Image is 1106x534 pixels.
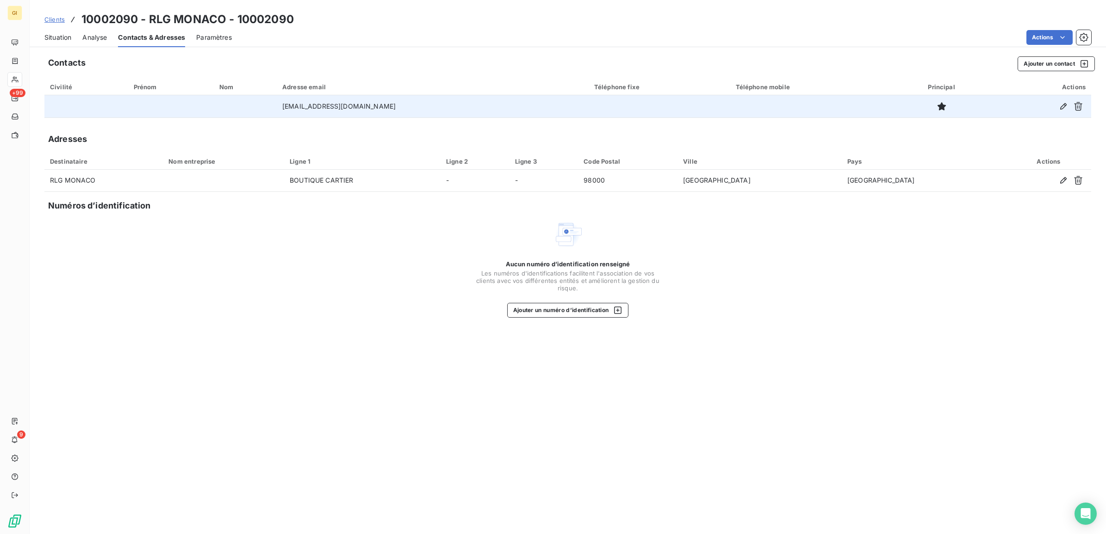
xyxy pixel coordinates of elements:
td: RLG MONACO [44,170,163,192]
div: Ligne 1 [290,158,435,165]
h5: Numéros d’identification [48,199,151,212]
td: 98000 [578,170,677,192]
button: Actions [1026,30,1073,45]
div: Prénom [134,83,208,91]
h3: 10002090 - RLG MONACO - 10002090 [81,11,294,28]
h5: Adresses [48,133,87,146]
td: [GEOGRAPHIC_DATA] [842,170,1006,192]
span: Aucun numéro d’identification renseigné [506,260,630,268]
div: Ville [683,158,836,165]
div: GI [7,6,22,20]
span: Analyse [82,33,107,42]
a: Clients [44,15,65,24]
td: - [510,170,578,192]
div: Adresse email [282,83,583,91]
img: Logo LeanPay [7,514,22,528]
td: [GEOGRAPHIC_DATA] [677,170,842,192]
span: +99 [10,89,25,97]
div: Code Postal [584,158,672,165]
td: [EMAIL_ADDRESS][DOMAIN_NAME] [277,95,589,117]
div: Open Intercom Messenger [1075,503,1097,525]
div: Ligne 2 [446,158,504,165]
span: Contacts & Adresses [118,33,185,42]
span: Clients [44,16,65,23]
button: Ajouter un contact [1018,56,1095,71]
div: Civilité [50,83,123,91]
img: Empty state [553,220,583,249]
div: Téléphone fixe [594,83,725,91]
div: Actions [1012,158,1086,165]
span: 9 [17,430,25,439]
div: Nom entreprise [168,158,279,165]
span: Paramètres [196,33,232,42]
div: Principal [900,83,984,91]
div: Nom [219,83,271,91]
div: Ligne 3 [515,158,573,165]
div: Actions [995,83,1086,91]
div: Téléphone mobile [736,83,889,91]
h5: Contacts [48,56,86,69]
td: BOUTIQUE CARTIER [284,170,441,192]
span: Les numéros d'identifications facilitent l'association de vos clients avec vos différentes entité... [475,270,660,292]
div: Destinataire [50,158,157,165]
button: Ajouter un numéro d’identification [507,303,629,318]
div: Pays [847,158,1000,165]
td: - [441,170,510,192]
span: Situation [44,33,71,42]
